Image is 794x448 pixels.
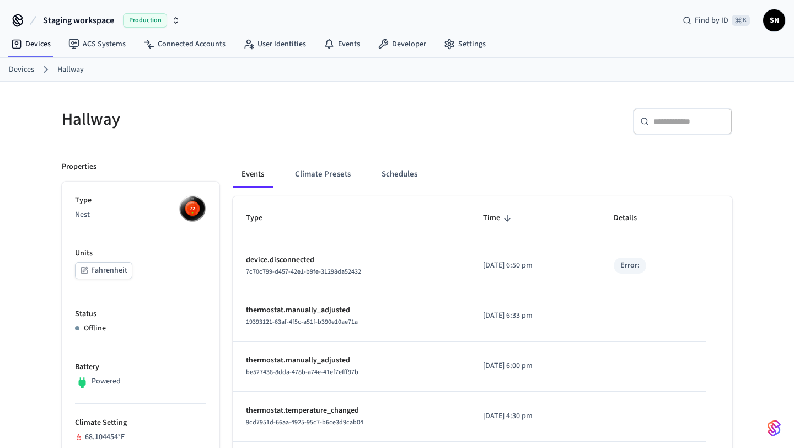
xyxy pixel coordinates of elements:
p: Status [75,308,206,320]
p: [DATE] 6:50 pm [483,260,587,271]
a: Devices [9,64,34,76]
a: Developer [369,34,435,54]
p: thermostat.temperature_changed [246,405,457,417]
a: User Identities [234,34,315,54]
a: Settings [435,34,495,54]
p: Type [75,195,206,206]
span: 7c70c799-d457-42e1-b9fe-31298da52432 [246,267,361,276]
div: Find by ID⌘ K [674,10,759,30]
p: Climate Setting [75,417,206,429]
span: Production [123,13,167,28]
span: Type [246,210,277,227]
span: Find by ID [695,15,728,26]
img: SeamLogoGradient.69752ec5.svg [768,419,781,437]
p: Properties [62,161,96,173]
a: Hallway [57,64,84,76]
img: nest_learning_thermostat [179,195,206,222]
p: thermostat.manually_adjusted [246,355,457,366]
p: Powered [92,376,121,387]
a: Connected Accounts [135,34,234,54]
p: [DATE] 4:30 pm [483,410,587,422]
p: thermostat.manually_adjusted [246,305,457,316]
span: be527438-8dda-478b-a74e-41ef7efff97b [246,367,358,377]
a: Events [315,34,369,54]
p: [DATE] 6:33 pm [483,310,587,322]
div: 68.104454 °F [75,431,206,443]
span: SN [764,10,784,30]
p: Units [75,248,206,259]
p: Offline [84,323,106,334]
p: [DATE] 6:00 pm [483,360,587,372]
button: Climate Presets [286,161,360,188]
span: ⌘ K [732,15,750,26]
button: Events [233,161,273,188]
span: 9cd7951d-66aa-4925-95c7-b6ce3d9cab04 [246,418,363,427]
span: Details [614,210,651,227]
button: SN [763,9,785,31]
span: Staging workspace [43,14,114,27]
p: Nest [75,209,206,221]
p: Battery [75,361,206,373]
p: device.disconnected [246,254,457,266]
span: 19393121-63af-4f5c-a51f-b390e10ae71a [246,317,358,327]
span: Time [483,210,514,227]
a: ACS Systems [60,34,135,54]
h5: Hallway [62,108,390,131]
button: Fahrenheit [75,262,132,279]
button: Schedules [373,161,426,188]
a: Devices [2,34,60,54]
div: Error: [620,260,640,271]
